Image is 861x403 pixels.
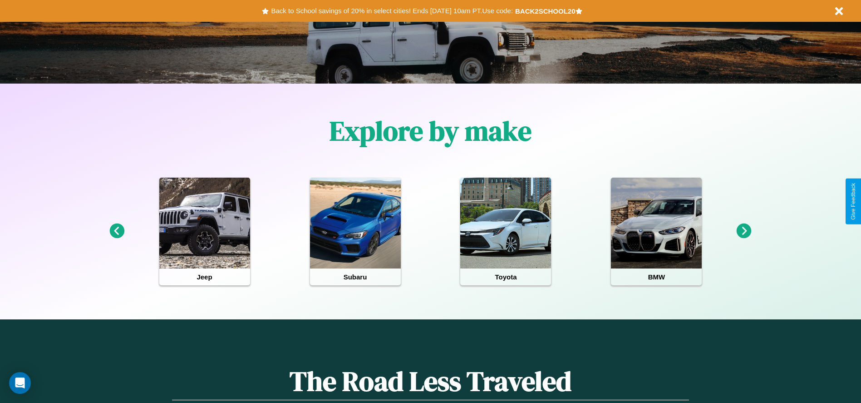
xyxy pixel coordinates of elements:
h4: Subaru [310,269,401,285]
h4: Jeep [159,269,250,285]
h4: Toyota [460,269,551,285]
h4: BMW [611,269,702,285]
b: BACK2SCHOOL20 [515,7,576,15]
div: Open Intercom Messenger [9,372,31,394]
button: Back to School savings of 20% in select cities! Ends [DATE] 10am PT.Use code: [269,5,515,17]
h1: Explore by make [330,112,531,149]
div: Give Feedback [850,183,856,220]
h1: The Road Less Traveled [172,363,689,400]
